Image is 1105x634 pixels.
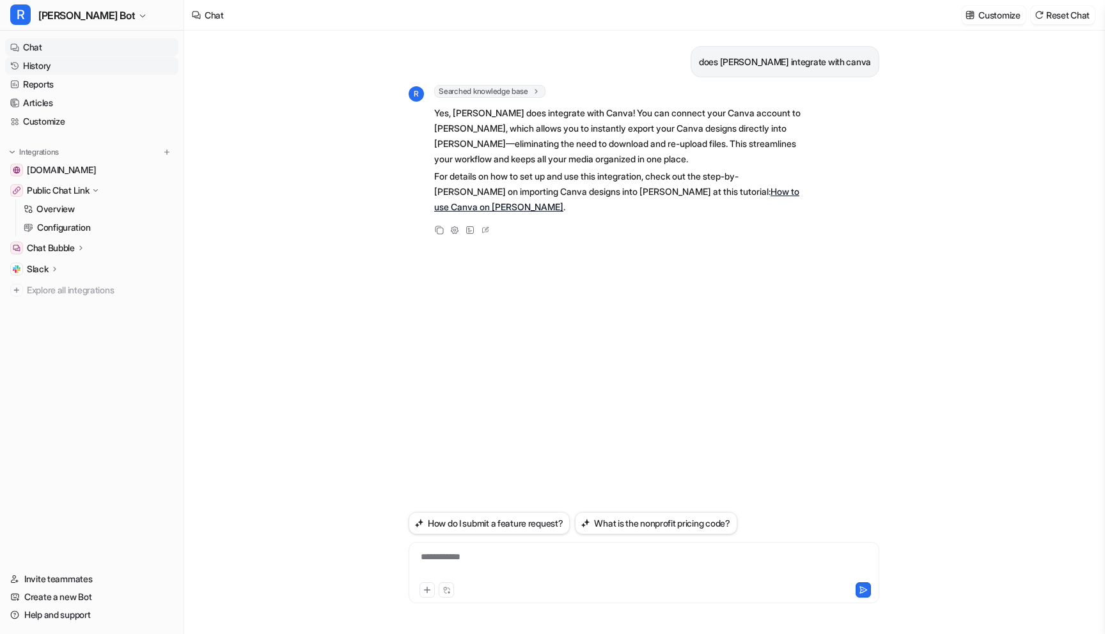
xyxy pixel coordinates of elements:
button: Integrations [5,146,63,158]
a: Reports [5,75,178,93]
p: Slack [27,263,49,275]
p: does [PERSON_NAME] integrate with canva [699,54,871,70]
img: explore all integrations [10,284,23,297]
p: Chat Bubble [27,242,75,254]
p: Yes, [PERSON_NAME] does integrate with Canva! You can connect your Canva account to [PERSON_NAME]... [434,105,808,167]
a: History [5,57,178,75]
a: Create a new Bot [5,588,178,606]
img: getrella.com [13,166,20,174]
p: Integrations [19,147,59,157]
img: menu_add.svg [162,148,171,157]
a: Customize [5,112,178,130]
button: Reset Chat [1031,6,1095,24]
a: Chat [5,38,178,56]
div: Chat [205,8,224,22]
span: [DOMAIN_NAME] [27,164,96,176]
img: Public Chat Link [13,187,20,194]
button: How do I submit a feature request? [409,512,570,534]
span: Explore all integrations [27,280,173,300]
a: Overview [19,200,178,218]
a: Explore all integrations [5,281,178,299]
button: What is the nonprofit pricing code? [575,512,737,534]
img: Chat Bubble [13,244,20,252]
span: R [409,86,424,102]
p: Public Chat Link [27,184,90,197]
p: For details on how to set up and use this integration, check out the step-by-[PERSON_NAME] on imp... [434,169,808,215]
img: expand menu [8,148,17,157]
img: customize [966,10,975,20]
a: Articles [5,94,178,112]
img: reset [1035,10,1044,20]
span: R [10,4,31,25]
span: [PERSON_NAME] Bot [38,6,135,24]
span: Searched knowledge base [434,85,545,98]
a: getrella.com[DOMAIN_NAME] [5,161,178,179]
p: Configuration [37,221,90,234]
p: Customize [978,8,1020,22]
a: Help and support [5,606,178,624]
a: Configuration [19,219,178,236]
a: Invite teammates [5,570,178,588]
p: Overview [36,203,75,215]
img: Slack [13,265,20,273]
button: Customize [962,6,1025,24]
